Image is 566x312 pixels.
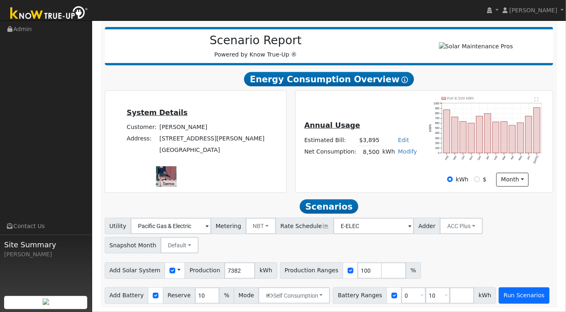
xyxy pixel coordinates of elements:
[525,116,532,153] rect: onclick=""
[303,146,358,158] td: Net Consumption:
[510,155,515,160] text: Apr
[300,199,358,214] span: Scenarios
[304,121,360,129] u: Annual Usage
[444,110,450,153] rect: onclick=""
[435,107,439,110] text: 900
[358,146,381,158] td: 8,500
[476,116,483,153] rect: onclick=""
[258,287,330,304] button: Self Consumption
[333,218,414,234] input: Select a Rate Schedule
[517,123,524,153] rect: onclick=""
[527,155,531,160] text: Jun
[494,155,498,160] text: Feb
[280,262,343,279] span: Production Ranges
[428,124,432,132] text: kWh
[435,117,439,120] text: 700
[161,237,199,253] button: Default
[518,155,523,161] text: May
[483,175,487,184] label: $
[435,147,439,149] text: 100
[105,218,131,234] span: Utility
[105,287,149,304] span: Add Battery
[444,155,449,161] text: Aug
[163,287,196,304] span: Reserve
[125,133,158,145] td: Address:
[447,176,453,182] input: kWh
[453,155,457,161] text: Sep
[398,137,409,143] a: Edit
[163,181,174,186] a: Terms
[402,77,408,83] i: Show Help
[219,287,234,304] span: %
[158,176,185,187] a: Open this area in Google Maps (opens a new window)
[438,151,440,154] text: 0
[434,102,440,105] text: 1000
[461,155,465,160] text: Oct
[158,145,266,156] td: [GEOGRAPHIC_DATA]
[158,176,185,187] img: Google
[333,287,387,304] span: Battery Ranges
[131,218,211,234] input: Select a Utility
[158,122,266,133] td: [PERSON_NAME]
[113,34,398,47] h2: Scenario Report
[358,134,381,146] td: $3,895
[43,298,49,305] img: retrieve
[303,134,358,146] td: Estimated Bill:
[109,34,403,59] div: Powered by Know True-Up ®
[440,218,483,234] button: ACC Plus
[484,113,491,153] rect: onclick=""
[485,155,490,160] text: Jan
[246,218,276,234] button: NBT
[533,155,539,164] text: [DATE]
[534,108,540,153] rect: onclick=""
[435,112,439,115] text: 800
[468,123,475,153] rect: onclick=""
[6,5,92,23] img: Know True-Up
[502,155,506,161] text: Mar
[244,72,414,87] span: Energy Consumption Overview
[211,218,246,234] span: Metering
[406,262,421,279] span: %
[460,122,466,153] rect: onclick=""
[125,122,158,133] td: Customer:
[105,237,161,253] span: Snapshot Month
[499,287,549,304] button: Run Scenarios
[414,218,440,234] span: Adder
[276,218,334,234] span: Rate Schedule
[158,133,266,145] td: [STREET_ADDRESS][PERSON_NAME]
[493,122,499,153] rect: onclick=""
[474,176,480,182] input: $
[435,122,439,124] text: 600
[474,287,496,304] span: kWh
[477,155,482,161] text: Dec
[496,173,529,187] button: month
[509,7,557,14] span: [PERSON_NAME]
[501,122,507,153] rect: onclick=""
[535,97,539,101] text: 
[435,142,439,145] text: 200
[234,287,259,304] span: Mode
[452,117,458,153] rect: onclick=""
[185,262,225,279] span: Production
[127,109,188,117] u: System Details
[435,137,439,140] text: 300
[381,146,396,158] td: kWh
[435,127,439,129] text: 500
[4,250,88,259] div: [PERSON_NAME]
[255,262,277,279] span: kWh
[398,148,417,155] a: Modify
[435,131,439,134] text: 400
[509,125,516,153] rect: onclick=""
[456,175,469,184] label: kWh
[469,155,474,161] text: Nov
[105,262,165,279] span: Add Solar System
[439,42,513,51] img: Solar Maintenance Pros
[447,96,474,100] text: Pull 8,500 kWh
[4,239,88,250] span: Site Summary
